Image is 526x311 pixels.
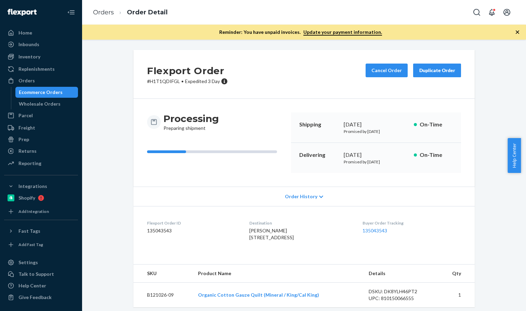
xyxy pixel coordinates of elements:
[18,271,54,278] div: Talk to Support
[4,226,78,236] button: Fast Tags
[18,228,40,234] div: Fast Tags
[4,158,78,169] a: Reporting
[363,265,438,283] th: Details
[4,110,78,121] a: Parcel
[483,290,519,308] iframe: Opens a widget where you can chat to one of our agents
[18,242,43,247] div: Add Fast Tag
[4,292,78,303] button: Give Feedback
[4,75,78,86] a: Orders
[18,148,37,154] div: Returns
[18,208,49,214] div: Add Integration
[4,146,78,157] a: Returns
[88,2,173,23] ol: breadcrumbs
[344,121,408,129] div: [DATE]
[181,78,184,84] span: •
[163,112,219,125] h3: Processing
[413,64,461,77] button: Duplicate Order
[18,29,32,36] div: Home
[219,29,382,36] p: Reminder: You have unpaid invoices.
[64,5,78,19] button: Close Navigation
[4,122,78,133] a: Freight
[15,87,78,98] a: Ecommerce Orders
[363,228,387,233] a: 135043543
[285,193,317,200] span: Order History
[19,89,63,96] div: Ecommerce Orders
[18,294,52,301] div: Give Feedback
[18,66,55,72] div: Replenishments
[147,64,228,78] h2: Flexport Order
[127,9,168,16] a: Order Detail
[366,64,408,77] button: Cancel Order
[4,280,78,291] a: Help Center
[420,151,453,159] p: On-Time
[4,206,78,217] a: Add Integration
[4,51,78,62] a: Inventory
[369,295,433,302] div: UPC: 810150066555
[18,160,41,167] div: Reporting
[18,53,40,60] div: Inventory
[147,78,228,85] p: # H1T1QDIFGL
[198,292,319,298] a: Organic Cotton Gauze Quilt (Mineral / King/Cal King)
[299,151,338,159] p: Delivering
[344,159,408,165] p: Promised by [DATE]
[4,257,78,268] a: Settings
[4,269,78,280] button: Talk to Support
[4,239,78,250] a: Add Fast Tag
[4,181,78,192] button: Integrations
[4,192,78,203] a: Shopify
[18,183,47,190] div: Integrations
[18,259,38,266] div: Settings
[508,138,521,173] button: Help Center
[193,265,363,283] th: Product Name
[420,121,453,129] p: On-Time
[363,220,461,226] dt: Buyer Order Tracking
[163,112,219,132] div: Preparing shipment
[8,9,37,16] img: Flexport logo
[93,9,114,16] a: Orders
[185,78,220,84] span: Expedited 3 Day
[438,283,475,308] td: 1
[419,67,455,74] div: Duplicate Order
[4,27,78,38] a: Home
[249,228,294,240] span: [PERSON_NAME] [STREET_ADDRESS]
[249,220,351,226] dt: Destination
[470,5,484,19] button: Open Search Box
[18,124,35,131] div: Freight
[299,121,338,129] p: Shipping
[438,265,475,283] th: Qty
[369,288,433,295] div: DSKU: DK8YLH46PT2
[18,194,35,201] div: Shopify
[147,227,238,234] dd: 135043543
[344,151,408,159] div: [DATE]
[303,29,382,36] a: Update your payment information.
[18,77,35,84] div: Orders
[18,282,46,289] div: Help Center
[18,112,33,119] div: Parcel
[133,283,193,308] td: B121026-09
[18,41,39,48] div: Inbounds
[147,220,238,226] dt: Flexport Order ID
[500,5,514,19] button: Open account menu
[18,136,29,143] div: Prep
[4,134,78,145] a: Prep
[19,100,61,107] div: Wholesale Orders
[344,129,408,134] p: Promised by [DATE]
[15,98,78,109] a: Wholesale Orders
[485,5,499,19] button: Open notifications
[4,64,78,75] a: Replenishments
[4,39,78,50] a: Inbounds
[133,265,193,283] th: SKU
